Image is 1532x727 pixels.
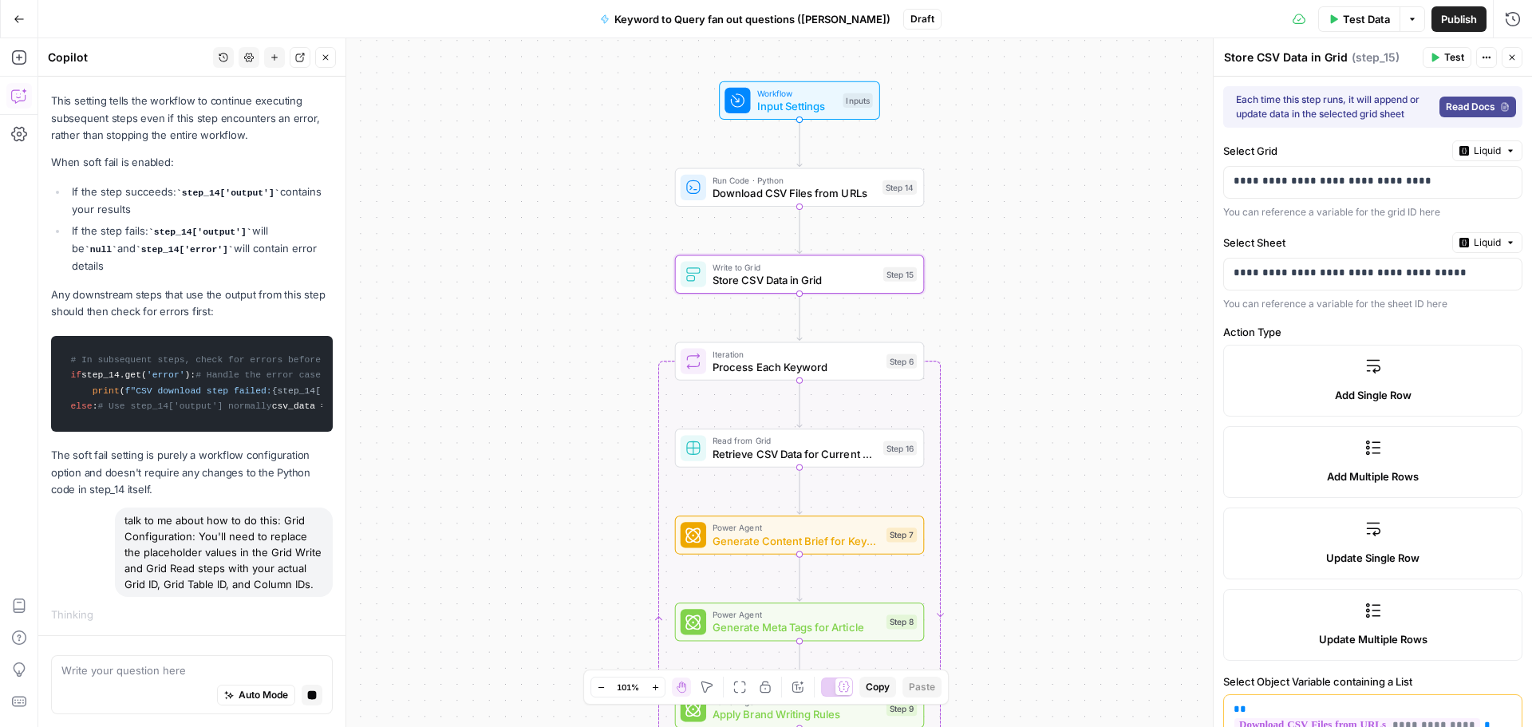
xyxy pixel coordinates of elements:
[1236,93,1433,121] div: Each time this step runs, it will append or update data in the selected grid sheet
[51,606,333,622] div: Thinking
[797,468,802,514] g: Edge from step_16 to step_7
[1223,235,1446,251] label: Select Sheet
[1431,6,1487,32] button: Publish
[675,603,925,641] div: Power AgentGenerate Meta Tags for ArticleStep 8
[68,184,333,217] li: If the step succeeds: contains your results
[866,680,890,694] span: Copy
[1439,97,1516,117] a: Read Docs
[1335,387,1412,403] span: Add Single Row
[125,386,436,396] span: f"CSV download step failed: "
[1327,468,1419,484] span: Add Multiple Rows
[757,98,837,114] span: Input Settings
[713,446,877,462] span: Retrieve CSV Data for Current Keyword
[1474,235,1501,250] span: Liquid
[713,706,880,722] span: Apply Brand Writing Rules
[51,154,333,171] p: When soft fail is enabled:
[1444,50,1464,65] span: Test
[797,381,802,427] g: Edge from step_6 to step_16
[713,434,877,447] span: Read from Grid
[883,267,917,282] div: Step 15
[1343,11,1390,27] span: Test Data
[886,701,917,716] div: Step 9
[148,227,252,237] code: step_14['output']
[713,185,876,201] span: Download CSV Files from URLs
[239,688,288,702] span: Auto Mode
[85,245,117,255] code: null
[61,343,322,424] code: step_14.get( ): ( ) : csv_data = step_14[ ]
[1452,232,1522,253] button: Liquid
[321,386,359,396] span: 'error'
[1441,11,1477,27] span: Publish
[713,272,877,288] span: Store CSV Data in Grid
[757,87,837,100] span: Workflow
[675,168,925,207] div: Run Code · PythonDownload CSV Files from URLsStep 14
[1224,49,1348,65] textarea: Store CSV Data in Grid
[713,532,880,548] span: Generate Content Brief for Keyword
[272,386,430,396] span: {step_14[ ][ ]}
[176,188,280,198] code: step_14['output']
[1319,631,1427,647] span: Update Multiple Rows
[882,180,917,195] div: Step 14
[51,93,333,143] p: This setting tells the workflow to continue executing subsequent steps even if this step encounte...
[1223,674,1522,689] label: Select Object Variable containing a List
[713,608,880,621] span: Power Agent
[886,354,917,369] div: Step 6
[195,370,321,380] span: # Handle the error case
[883,441,917,455] div: Step 16
[617,681,639,693] span: 101%
[797,207,802,253] g: Edge from step_14 to step_15
[675,81,925,120] div: WorkflowInput SettingsInputs
[1223,297,1522,311] div: You can reference a variable for the sheet ID here
[902,677,942,697] button: Paste
[713,521,880,534] span: Power Agent
[886,614,917,629] div: Step 8
[1223,324,1522,340] label: Action Type
[97,401,271,411] span: # Use step_14['output'] normally
[843,93,872,108] div: Inputs
[713,619,880,635] span: Generate Meta Tags for Article
[713,174,876,187] span: Run Code · Python
[675,429,925,467] div: Read from GridRetrieve CSV Data for Current KeywordStep 16
[1352,49,1400,65] span: ( step_15 )
[70,355,413,365] span: # In subsequent steps, check for errors before using the output
[70,370,81,380] span: if
[675,516,925,554] div: Power AgentGenerate Content Brief for KeywordStep 7
[713,359,880,375] span: Process Each Keyword
[51,447,333,497] p: The soft fail setting is purely a workflow configuration option and doesn't require any changes t...
[614,11,890,27] span: Keyword to Query fan out questions ([PERSON_NAME])
[675,342,925,380] div: IterationProcess Each KeywordStep 6
[70,401,92,411] span: else
[797,294,802,340] g: Edge from step_15 to step_6
[48,49,208,65] div: Copilot
[1223,205,1522,219] div: You can reference a variable for the grid ID here
[797,642,802,688] g: Edge from step_8 to step_9
[1423,47,1471,68] button: Test
[68,223,333,274] li: If the step fails: will be and will contain error details
[675,255,925,294] div: Write to GridStore CSV Data in GridStep 15
[910,12,934,26] span: Draft
[136,245,234,255] code: step_14['error']
[797,555,802,601] g: Edge from step_7 to step_8
[147,370,185,380] span: 'error'
[1318,6,1400,32] button: Test Data
[1446,100,1495,114] span: Read Docs
[1223,143,1446,159] label: Select Grid
[713,347,880,360] span: Iteration
[93,386,120,396] span: print
[909,680,935,694] span: Paste
[1326,550,1419,566] span: Update Single Row
[51,286,333,320] p: Any downstream steps that use the output from this step should then check for errors first:
[859,677,896,697] button: Copy
[93,606,103,622] div: ...
[1474,144,1501,158] span: Liquid
[590,6,900,32] button: Keyword to Query fan out questions ([PERSON_NAME])
[797,120,802,166] g: Edge from start to step_14
[115,508,333,597] div: talk to me about how to do this: Grid Configuration: You'll need to replace the placeholder value...
[1452,140,1522,161] button: Liquid
[713,261,877,274] span: Write to Grid
[217,685,295,705] button: Auto Mode
[886,527,917,542] div: Step 7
